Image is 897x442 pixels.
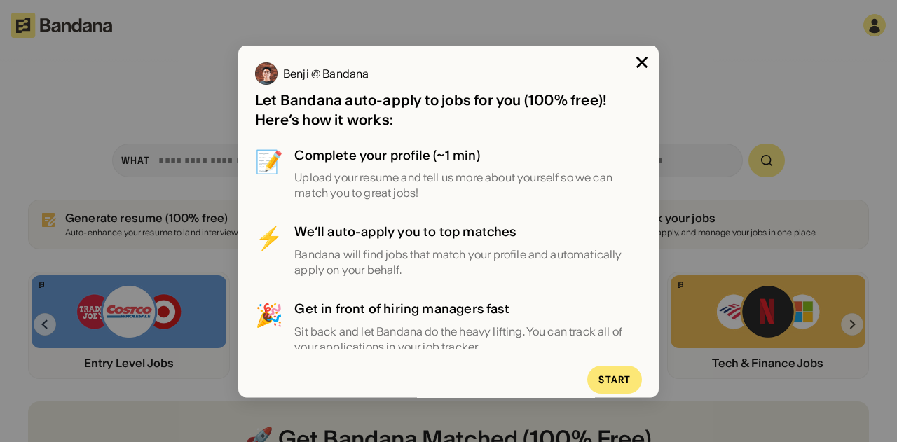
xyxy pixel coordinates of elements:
div: Benji @ Bandana [283,67,369,78]
div: Complete your profile (~1 min) [294,146,642,163]
div: Sit back and let Bandana do the heavy lifting. You can track all of your applications in your job... [294,323,642,354]
div: 🎉 [255,300,283,354]
img: Benji @ Bandana [255,62,278,84]
div: ⚡️ [255,223,283,277]
div: We’ll auto-apply you to top matches [294,223,642,240]
div: Upload your resume and tell us more about yourself so we can match you to great jobs! [294,169,642,200]
div: Bandana will find jobs that match your profile and automatically apply on your behalf. [294,246,642,277]
div: Start [598,374,631,384]
div: Get in front of hiring managers fast [294,300,642,317]
div: Let Bandana auto-apply to jobs for you (100% free)! Here’s how it works: [255,90,642,129]
div: 📝 [255,146,283,200]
